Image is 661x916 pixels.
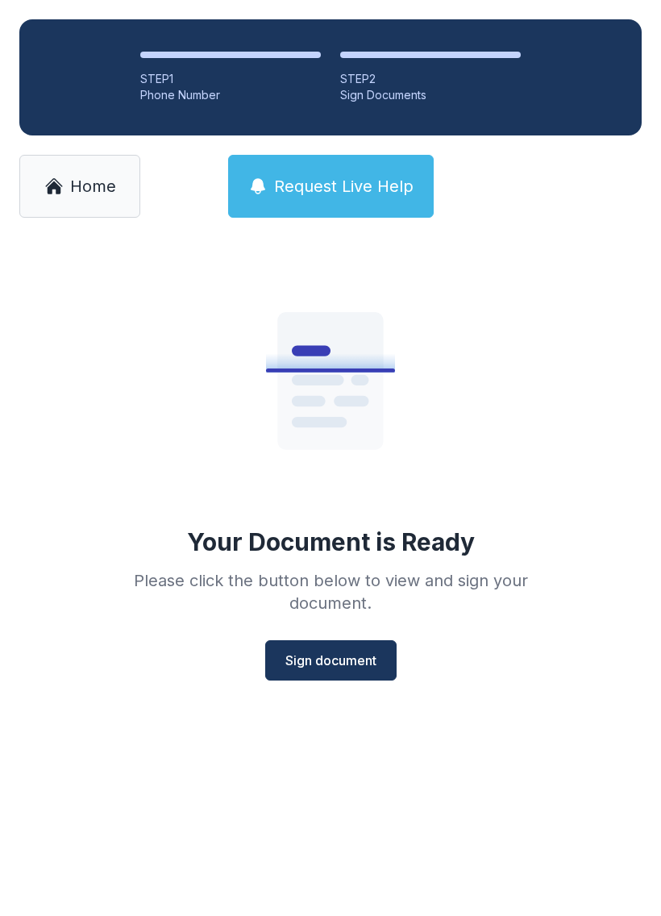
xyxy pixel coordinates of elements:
span: Home [70,175,116,198]
div: STEP 1 [140,71,321,87]
div: Your Document is Ready [187,527,475,556]
div: Please click the button below to view and sign your document. [98,569,563,614]
span: Request Live Help [274,175,414,198]
div: STEP 2 [340,71,521,87]
div: Phone Number [140,87,321,103]
div: Sign Documents [340,87,521,103]
span: Sign document [285,651,376,670]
